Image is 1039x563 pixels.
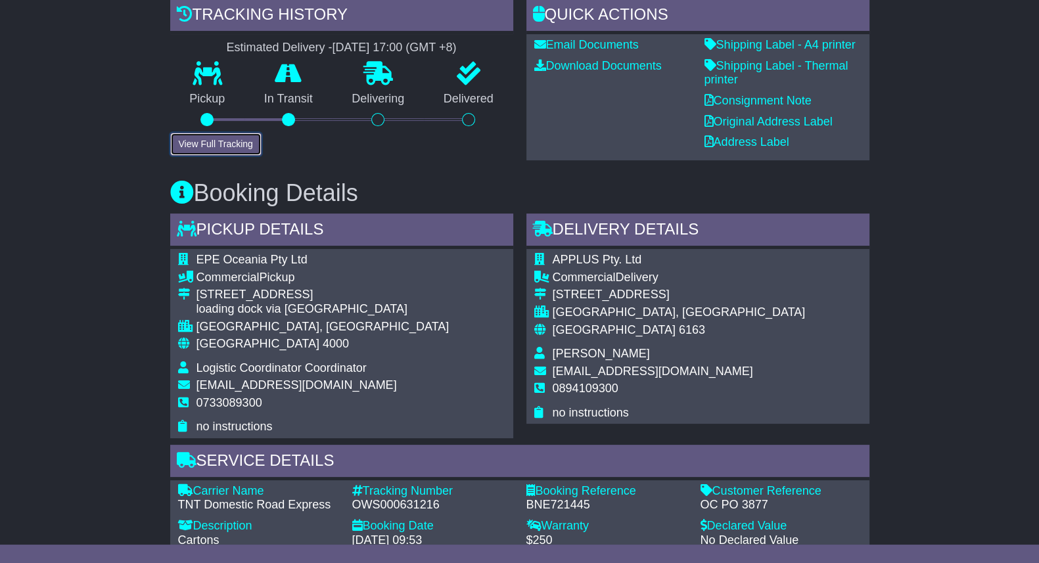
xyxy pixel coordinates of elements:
[333,92,425,106] p: Delivering
[178,498,339,512] div: TNT Domestic Road Express
[526,519,687,533] div: Warranty
[526,214,869,249] div: Delivery Details
[704,59,848,87] a: Shipping Label - Thermal printer
[526,533,687,548] div: $250
[679,323,705,336] span: 6163
[534,38,639,51] a: Email Documents
[704,135,789,148] a: Address Label
[244,92,333,106] p: In Transit
[170,41,513,55] div: Estimated Delivery -
[553,406,629,419] span: no instructions
[196,378,397,392] span: [EMAIL_ADDRESS][DOMAIN_NAME]
[553,365,753,378] span: [EMAIL_ADDRESS][DOMAIN_NAME]
[170,92,245,106] p: Pickup
[553,382,618,395] span: 0894109300
[196,320,450,334] div: [GEOGRAPHIC_DATA], [GEOGRAPHIC_DATA]
[352,533,513,548] div: [DATE] 09:53
[170,180,869,206] h3: Booking Details
[352,519,513,533] div: Booking Date
[196,420,273,433] span: no instructions
[323,337,349,350] span: 4000
[526,484,687,499] div: Booking Reference
[196,361,367,374] span: Logistic Coordinator Coordinator
[196,337,319,350] span: [GEOGRAPHIC_DATA]
[553,347,650,360] span: [PERSON_NAME]
[170,214,513,249] div: Pickup Details
[704,94,812,107] a: Consignment Note
[553,253,642,266] span: APPLUS Pty. Ltd
[553,323,676,336] span: [GEOGRAPHIC_DATA]
[526,498,687,512] div: BNE721445
[178,519,339,533] div: Description
[701,533,862,548] div: No Declared Value
[352,484,513,499] div: Tracking Number
[704,38,856,51] a: Shipping Label - A4 printer
[196,253,308,266] span: EPE Oceania Pty Ltd
[178,484,339,499] div: Carrier Name
[196,271,450,285] div: Pickup
[553,288,806,302] div: [STREET_ADDRESS]
[196,396,262,409] span: 0733089300
[701,484,862,499] div: Customer Reference
[553,305,806,320] div: [GEOGRAPHIC_DATA], [GEOGRAPHIC_DATA]
[196,271,260,284] span: Commercial
[553,271,616,284] span: Commercial
[352,498,513,512] div: OWS000631216
[701,498,862,512] div: OC PO 3877
[170,133,262,156] button: View Full Tracking
[534,59,662,72] a: Download Documents
[196,302,450,317] div: loading dock via [GEOGRAPHIC_DATA]
[196,288,450,302] div: [STREET_ADDRESS]
[553,271,806,285] div: Delivery
[701,519,862,533] div: Declared Value
[704,115,833,128] a: Original Address Label
[424,92,513,106] p: Delivered
[170,445,869,480] div: Service Details
[333,41,457,55] div: [DATE] 17:00 (GMT +8)
[178,533,339,548] div: Cartons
